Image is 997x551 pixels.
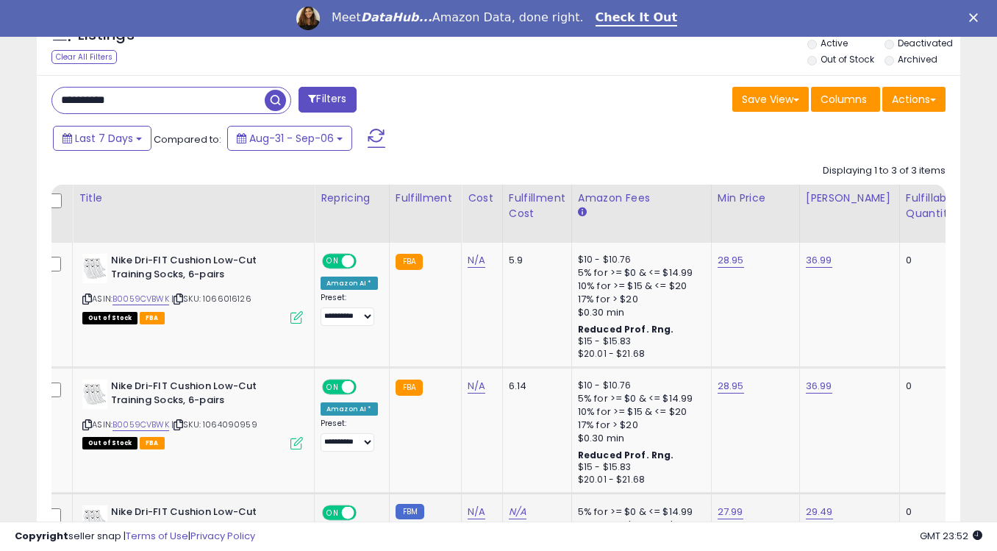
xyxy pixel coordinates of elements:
div: seller snap | | [15,530,255,544]
div: $10 - $10.76 [578,254,700,266]
small: FBM [396,504,424,519]
a: N/A [468,505,485,519]
div: 17% for > $20 [578,419,700,432]
div: $20.01 - $21.68 [578,348,700,360]
div: $20.01 - $21.68 [578,474,700,486]
span: FBA [140,312,165,324]
button: Actions [882,87,946,112]
a: N/A [509,505,526,519]
small: FBA [396,254,423,270]
div: 5% for >= $0 & <= $14.99 [578,266,700,280]
span: All listings that are currently out of stock and unavailable for purchase on Amazon [82,437,137,449]
div: 0 [906,380,951,393]
a: 28.95 [718,253,744,268]
span: Aug-31 - Sep-06 [249,131,334,146]
img: 41mcsG7JH5L._SL40_.jpg [82,380,107,409]
a: N/A [468,253,485,268]
button: Save View [732,87,809,112]
div: $0.30 min [578,432,700,445]
div: Repricing [321,191,383,206]
span: ON [324,507,342,519]
a: Terms of Use [126,529,188,543]
i: DataHub... [361,10,432,24]
div: 5.9 [509,254,560,267]
div: ASIN: [82,254,303,322]
small: Amazon Fees. [578,206,587,219]
div: $10 - $10.76 [578,380,700,392]
b: Nike Dri-FIT Cushion Low-Cut Training Socks, 6-pairs [111,254,290,285]
label: Active [821,37,848,49]
div: Fulfillment [396,191,455,206]
img: 41mcsG7JH5L._SL40_.jpg [82,254,107,283]
b: Reduced Prof. Rng. [578,449,674,461]
div: 0 [906,254,951,267]
div: ASIN: [82,380,303,448]
div: $0.30 min [578,306,700,319]
div: Amazon Fees [578,191,705,206]
span: OFF [354,255,378,268]
div: $15 - $15.83 [578,335,700,348]
label: Out of Stock [821,53,874,65]
b: Nike Dri-FIT Cushion Low-Cut Training Socks, 6-pairs [111,505,290,536]
small: FBA [396,380,423,396]
span: Compared to: [154,132,221,146]
div: Cost [468,191,496,206]
div: 6.14 [509,380,560,393]
span: Last 7 Days [75,131,133,146]
div: Displaying 1 to 3 of 3 items [823,164,946,178]
a: 27.99 [718,505,743,519]
label: Archived [898,53,937,65]
div: [PERSON_NAME] [806,191,893,206]
div: Meet Amazon Data, done right. [332,10,584,25]
a: 29.49 [806,505,833,519]
div: 0 [906,505,951,519]
span: 2025-09-14 23:52 GMT [920,529,982,543]
div: Clear All Filters [51,50,117,64]
div: 5% for >= $0 & <= $14.99 [578,392,700,405]
span: | SKU: 1066016126 [171,293,251,305]
div: 10% for >= $15 & <= $20 [578,280,700,293]
button: Aug-31 - Sep-06 [227,126,352,151]
button: Filters [299,87,356,113]
span: ON [324,381,342,394]
div: Fulfillable Quantity [906,191,957,221]
div: $15 - $15.83 [578,461,700,474]
a: Privacy Policy [190,529,255,543]
span: FBA [140,437,165,449]
div: Title [79,191,308,206]
div: 10% for >= $15 & <= $20 [578,405,700,419]
a: 36.99 [806,253,832,268]
div: Fulfillment Cost [509,191,565,221]
b: Reduced Prof. Rng. [578,323,674,335]
div: Min Price [718,191,793,206]
img: 41mcsG7JH5L._SL40_.jpg [82,505,107,535]
label: Deactivated [898,37,953,49]
a: B0059CVBWK [112,419,169,431]
button: Last 7 Days [53,126,151,151]
span: | SKU: 1064090959 [171,419,257,430]
strong: Copyright [15,529,68,543]
div: 5% for >= $0 & <= $14.99 [578,505,700,519]
a: Check It Out [596,10,678,26]
img: Profile image for Georgie [296,7,320,30]
div: Preset: [321,419,378,452]
span: Columns [821,92,867,107]
button: Columns [811,87,880,112]
div: Preset: [321,293,378,326]
a: 28.95 [718,379,744,394]
b: Nike Dri-FIT Cushion Low-Cut Training Socks, 6-pairs [111,380,290,410]
span: ON [324,255,342,268]
div: Amazon AI * [321,402,378,416]
span: All listings that are currently out of stock and unavailable for purchase on Amazon [82,312,137,324]
div: Close [969,13,984,22]
div: Amazon AI * [321,277,378,290]
span: OFF [354,381,378,394]
a: B0059CVBWK [112,293,169,305]
a: N/A [468,379,485,394]
a: 36.99 [806,379,832,394]
div: 17% for > $20 [578,293,700,306]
